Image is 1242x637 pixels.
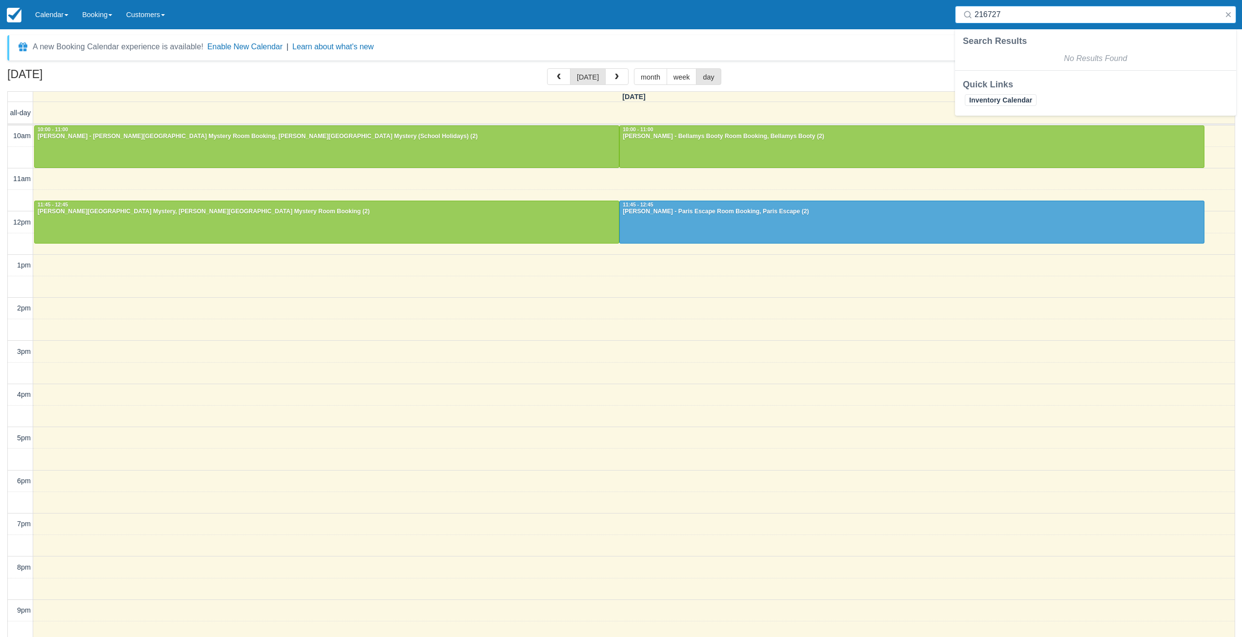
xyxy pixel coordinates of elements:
span: 10am [13,132,31,140]
span: 11am [13,175,31,183]
button: Enable New Calendar [207,42,283,52]
span: 4pm [17,390,31,398]
div: [PERSON_NAME] - [PERSON_NAME][GEOGRAPHIC_DATA] Mystery Room Booking, [PERSON_NAME][GEOGRAPHIC_DAT... [37,133,616,141]
div: [PERSON_NAME] - Bellamys Booty Room Booking, Bellamys Booty (2) [622,133,1201,141]
span: 2pm [17,304,31,312]
em: No Results Found [1064,54,1127,62]
span: 11:45 - 12:45 [623,202,653,207]
span: 6pm [17,477,31,485]
img: checkfront-main-nav-mini-logo.png [7,8,21,22]
div: Quick Links [963,79,1228,90]
div: [PERSON_NAME][GEOGRAPHIC_DATA] Mystery, [PERSON_NAME][GEOGRAPHIC_DATA] Mystery Room Booking (2) [37,208,616,216]
a: Learn about what's new [292,42,374,51]
div: Search Results [963,35,1228,47]
a: 11:45 - 12:45[PERSON_NAME][GEOGRAPHIC_DATA] Mystery, [PERSON_NAME][GEOGRAPHIC_DATA] Mystery Room ... [34,201,619,244]
span: all-day [10,109,31,117]
span: 3pm [17,348,31,355]
span: 1pm [17,261,31,269]
a: 11:45 - 12:45[PERSON_NAME] - Paris Escape Room Booking, Paris Escape (2) [619,201,1204,244]
button: week [667,68,697,85]
span: | [286,42,288,51]
button: month [634,68,667,85]
span: 9pm [17,606,31,614]
div: A new Booking Calendar experience is available! [33,41,204,53]
span: 8pm [17,563,31,571]
input: Search ( / ) [975,6,1221,23]
a: Inventory Calendar [965,94,1037,106]
button: day [696,68,721,85]
span: 12pm [13,218,31,226]
span: [DATE] [622,93,646,101]
a: 10:00 - 11:00[PERSON_NAME] - [PERSON_NAME][GEOGRAPHIC_DATA] Mystery Room Booking, [PERSON_NAME][G... [34,125,619,168]
div: [PERSON_NAME] - Paris Escape Room Booking, Paris Escape (2) [622,208,1201,216]
span: 5pm [17,434,31,442]
span: 11:45 - 12:45 [38,202,68,207]
h2: [DATE] [7,68,131,86]
span: 10:00 - 11:00 [623,127,653,132]
span: 7pm [17,520,31,528]
button: [DATE] [570,68,606,85]
a: 10:00 - 11:00[PERSON_NAME] - Bellamys Booty Room Booking, Bellamys Booty (2) [619,125,1204,168]
span: 10:00 - 11:00 [38,127,68,132]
